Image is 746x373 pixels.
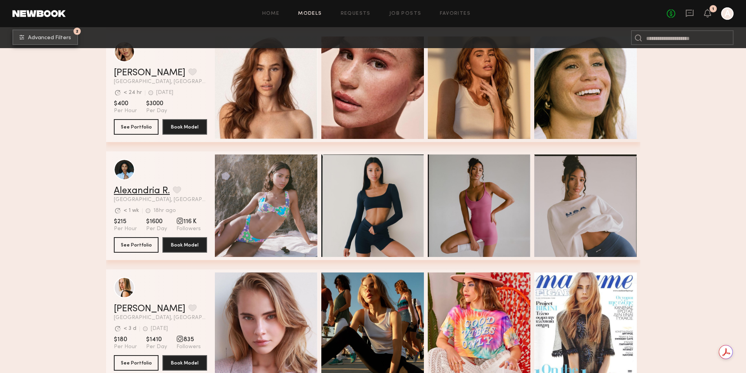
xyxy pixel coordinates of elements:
[124,326,136,331] div: < 3 d
[114,344,137,350] span: Per Hour
[114,119,159,135] button: See Portfolio
[151,326,168,331] div: [DATE]
[146,218,167,226] span: $1600
[114,197,207,203] span: [GEOGRAPHIC_DATA], [GEOGRAPHIC_DATA]
[146,336,167,344] span: $1410
[162,237,207,253] button: Book Model
[176,336,201,344] span: 835
[114,186,170,196] a: Alexandria R.
[712,7,714,11] div: 1
[440,11,471,16] a: Favorites
[114,237,159,253] button: See Portfolio
[162,355,207,371] button: Book Model
[114,108,137,115] span: Per Hour
[114,304,185,314] a: [PERSON_NAME]
[146,226,167,232] span: Per Day
[176,226,201,232] span: Followers
[114,336,137,344] span: $180
[153,208,176,213] div: 18hr ago
[114,315,207,321] span: [GEOGRAPHIC_DATA], [GEOGRAPHIC_DATA]
[156,90,173,95] div: [DATE]
[124,208,139,213] div: < 1 wk
[124,90,142,95] div: < 24 hr
[262,11,280,16] a: Home
[114,226,137,232] span: Per Hour
[76,29,78,33] span: 2
[341,11,371,16] a: Requests
[298,11,322,16] a: Models
[176,218,201,226] span: 116 K
[114,355,159,371] button: See Portfolio
[114,68,185,78] a: [PERSON_NAME]
[114,218,137,226] span: $215
[162,119,207,135] button: Book Model
[721,7,734,20] a: A
[28,35,71,41] span: Advanced Filters
[146,100,167,108] span: $3000
[146,344,167,350] span: Per Day
[12,29,78,45] button: 2Advanced Filters
[114,79,207,85] span: [GEOGRAPHIC_DATA], [GEOGRAPHIC_DATA]
[176,344,201,350] span: Followers
[146,108,167,115] span: Per Day
[114,100,137,108] span: $400
[389,11,422,16] a: Job Posts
